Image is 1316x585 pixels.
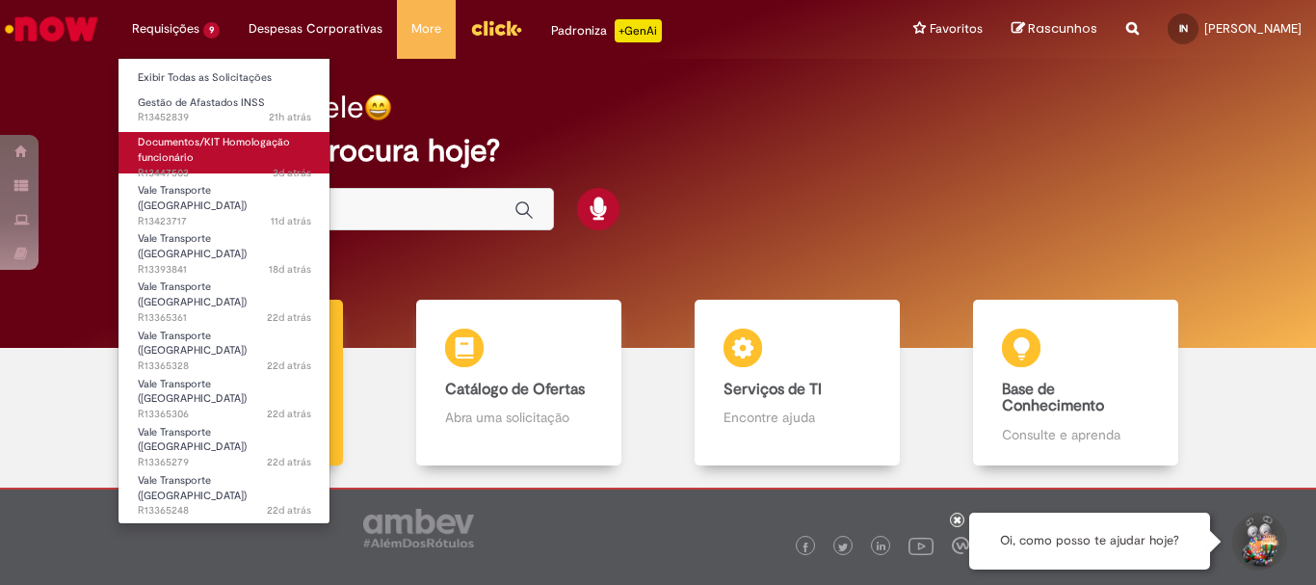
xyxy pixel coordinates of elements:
button: Iniciar Conversa de Suporte [1229,513,1287,571]
span: 22d atrás [267,359,311,373]
p: Abra uma solicitação [445,408,592,427]
p: Consulte e aprenda [1002,425,1148,444]
ul: Requisições [118,58,330,524]
a: Aberto R13365248 : Vale Transporte (VT) [118,470,330,512]
a: Serviços de TI Encontre ajuda [658,300,936,466]
a: Aberto R13365279 : Vale Transporte (VT) [118,422,330,464]
a: Aberto R13423717 : Vale Transporte (VT) [118,180,330,222]
img: happy-face.png [364,93,392,121]
time: 18/08/2025 09:44:51 [271,214,311,228]
span: 22d atrás [267,310,311,325]
time: 07/08/2025 09:15:24 [267,503,311,518]
time: 26/08/2025 10:40:44 [273,166,311,180]
b: Base de Conhecimento [1002,380,1104,416]
span: [PERSON_NAME] [1204,20,1302,37]
a: Aberto R13365361 : Vale Transporte (VT) [118,277,330,318]
span: R13365328 [138,359,311,374]
span: Rascunhos [1028,19,1097,38]
time: 11/08/2025 09:06:46 [269,262,311,277]
span: Vale Transporte ([GEOGRAPHIC_DATA]) [138,377,247,407]
a: Aberto R13365306 : Vale Transporte (VT) [118,374,330,415]
img: logo_footer_youtube.png [908,533,934,558]
a: Base de Conhecimento Consulte e aprenda [936,300,1215,466]
span: R13365248 [138,503,311,519]
span: 3d atrás [273,166,311,180]
span: 21h atrás [269,110,311,124]
span: R13423717 [138,214,311,229]
time: 07/08/2025 09:16:42 [267,455,311,469]
a: Aberto R13447503 : Documentos/KIT Homologação funcionário [118,132,330,173]
time: 27/08/2025 14:37:46 [269,110,311,124]
span: Vale Transporte ([GEOGRAPHIC_DATA]) [138,279,247,309]
span: Vale Transporte ([GEOGRAPHIC_DATA]) [138,183,247,213]
span: 22d atrás [267,407,311,421]
img: logo_footer_linkedin.png [877,542,886,553]
p: Encontre ajuda [724,408,870,427]
span: Vale Transporte ([GEOGRAPHIC_DATA]) [138,425,247,455]
div: Padroniza [551,19,662,42]
img: click_logo_yellow_360x200.png [470,13,522,42]
h2: O que você procura hoje? [137,134,1179,168]
span: Vale Transporte ([GEOGRAPHIC_DATA]) [138,329,247,359]
span: 22d atrás [267,503,311,518]
span: R13365279 [138,455,311,470]
span: Gestão de Afastados INSS [138,95,265,110]
b: Serviços de TI [724,380,822,399]
span: More [411,19,441,39]
span: Documentos/KIT Homologação funcionário [138,135,290,165]
span: Favoritos [930,19,983,39]
img: logo_footer_workplace.png [952,537,969,554]
a: Aberto R13365328 : Vale Transporte (VT) [118,326,330,367]
img: ServiceNow [2,10,101,48]
span: R13365361 [138,310,311,326]
p: +GenAi [615,19,662,42]
span: IN [1179,22,1188,35]
a: Rascunhos [1012,20,1097,39]
span: 18d atrás [269,262,311,277]
b: Catálogo de Ofertas [445,380,585,399]
a: Aberto R13393841 : Vale Transporte (VT) [118,228,330,270]
span: Vale Transporte ([GEOGRAPHIC_DATA]) [138,473,247,503]
img: logo_footer_facebook.png [801,543,810,552]
time: 07/08/2025 09:18:50 [267,359,311,373]
span: 22d atrás [267,455,311,469]
time: 07/08/2025 09:20:01 [267,310,311,325]
img: logo_footer_ambev_rotulo_gray.png [363,509,474,547]
span: R13447503 [138,166,311,181]
span: Despesas Corporativas [249,19,382,39]
span: 11d atrás [271,214,311,228]
a: Exibir Todas as Solicitações [118,67,330,89]
a: Tirar dúvidas Tirar dúvidas com Lupi Assist e Gen Ai [101,300,380,466]
img: logo_footer_twitter.png [838,543,848,552]
span: 9 [203,22,220,39]
span: R13393841 [138,262,311,278]
div: Oi, como posso te ajudar hoje? [969,513,1210,570]
span: R13365306 [138,407,311,422]
a: Catálogo de Ofertas Abra uma solicitação [380,300,658,466]
a: Aberto R13452839 : Gestão de Afastados INSS [118,93,330,128]
span: R13452839 [138,110,311,125]
span: Vale Transporte ([GEOGRAPHIC_DATA]) [138,231,247,261]
time: 07/08/2025 09:17:50 [267,407,311,421]
span: Requisições [132,19,199,39]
